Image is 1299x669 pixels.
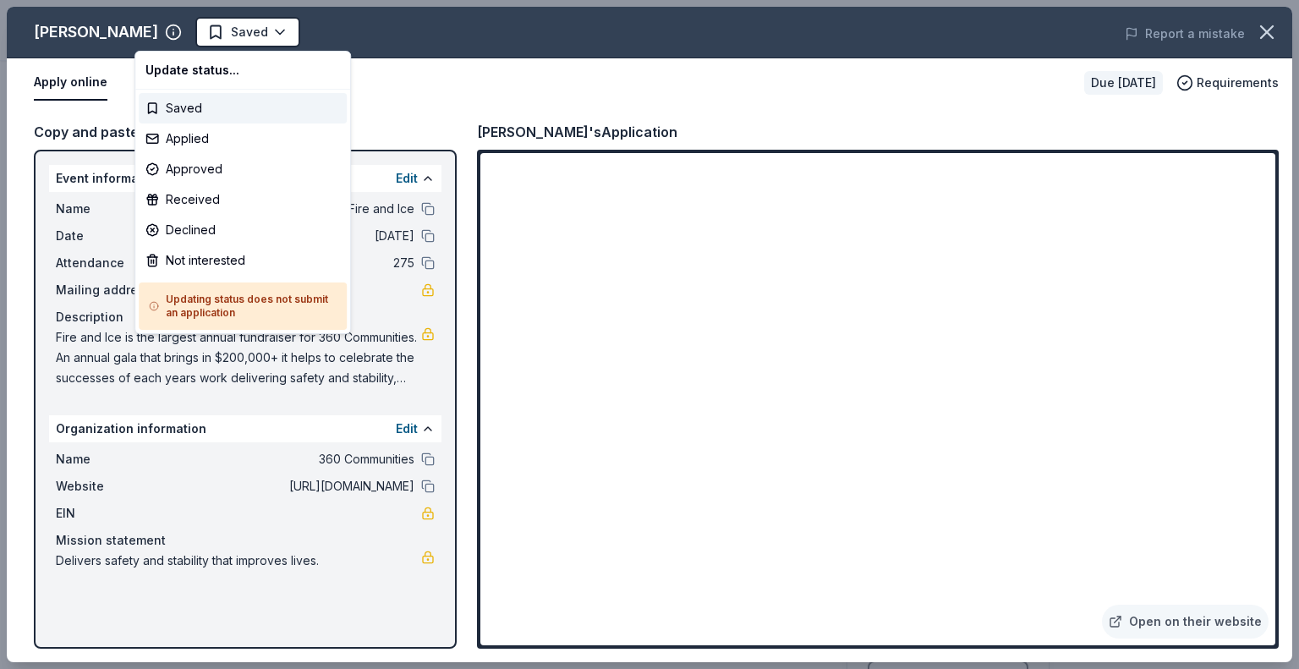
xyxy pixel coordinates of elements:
span: Fire and Ice [332,20,402,41]
div: Update status... [139,55,347,85]
h5: Updating status does not submit an application [149,293,337,320]
div: Approved [139,154,347,184]
div: Received [139,184,347,215]
div: Declined [139,215,347,245]
div: Not interested [139,245,347,276]
div: Saved [139,93,347,123]
div: Applied [139,123,347,154]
